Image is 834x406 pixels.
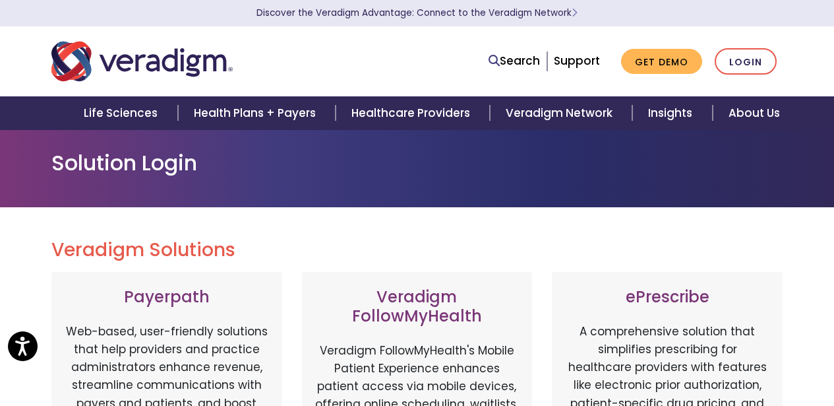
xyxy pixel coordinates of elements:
[51,40,233,83] img: Veradigm logo
[554,53,600,69] a: Support
[490,96,632,130] a: Veradigm Network
[632,96,712,130] a: Insights
[565,288,769,307] h3: ePrescribe
[65,288,269,307] h3: Payerpath
[489,52,540,70] a: Search
[178,96,336,130] a: Health Plans + Payers
[51,151,783,176] h1: Solution Login
[315,288,520,326] h3: Veradigm FollowMyHealth
[68,96,177,130] a: Life Sciences
[713,96,796,130] a: About Us
[572,7,578,19] span: Learn More
[256,7,578,19] a: Discover the Veradigm Advantage: Connect to the Veradigm NetworkLearn More
[621,49,702,75] a: Get Demo
[715,48,777,75] a: Login
[336,96,490,130] a: Healthcare Providers
[51,239,783,261] h2: Veradigm Solutions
